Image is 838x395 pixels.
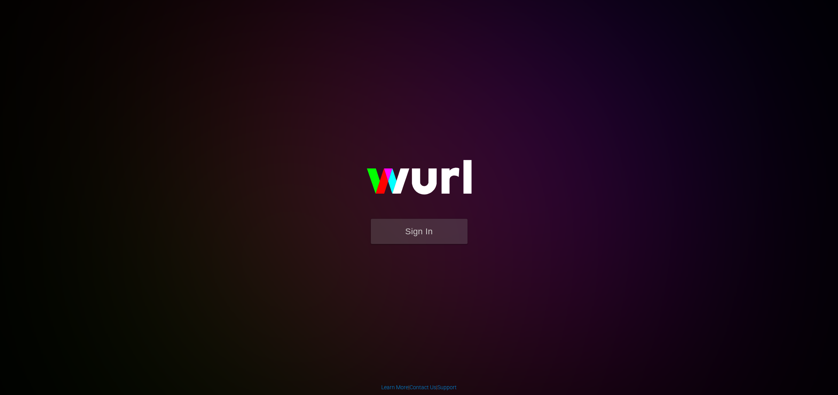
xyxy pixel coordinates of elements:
button: Sign In [371,219,468,244]
a: Learn More [381,384,408,390]
div: | | [381,383,457,391]
img: wurl-logo-on-black-223613ac3d8ba8fe6dc639794a292ebdb59501304c7dfd60c99c58986ef67473.svg [342,143,497,218]
a: Support [437,384,457,390]
a: Contact Us [410,384,436,390]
